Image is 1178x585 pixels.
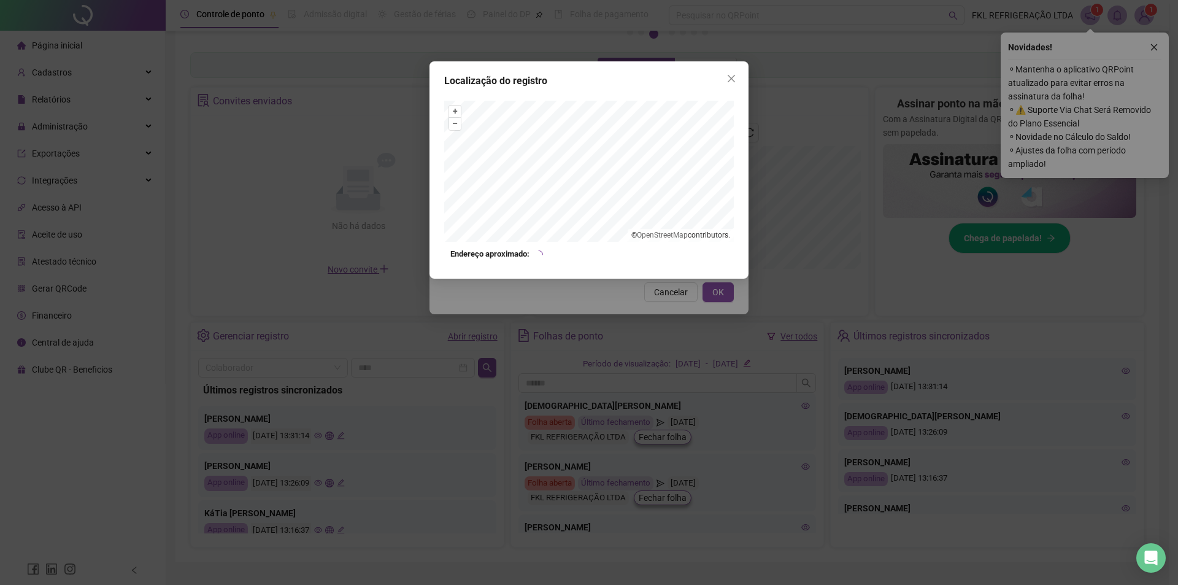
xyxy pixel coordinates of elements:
strong: Endereço aproximado: [450,248,529,260]
a: OpenStreetMap [637,231,688,239]
span: close [726,74,736,83]
button: Close [722,69,741,88]
div: Open Intercom Messenger [1136,543,1166,573]
button: – [449,118,461,130]
li: © contributors. [631,231,730,239]
span: loading [534,250,543,259]
button: + [449,106,461,117]
div: Localização do registro [444,74,734,88]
